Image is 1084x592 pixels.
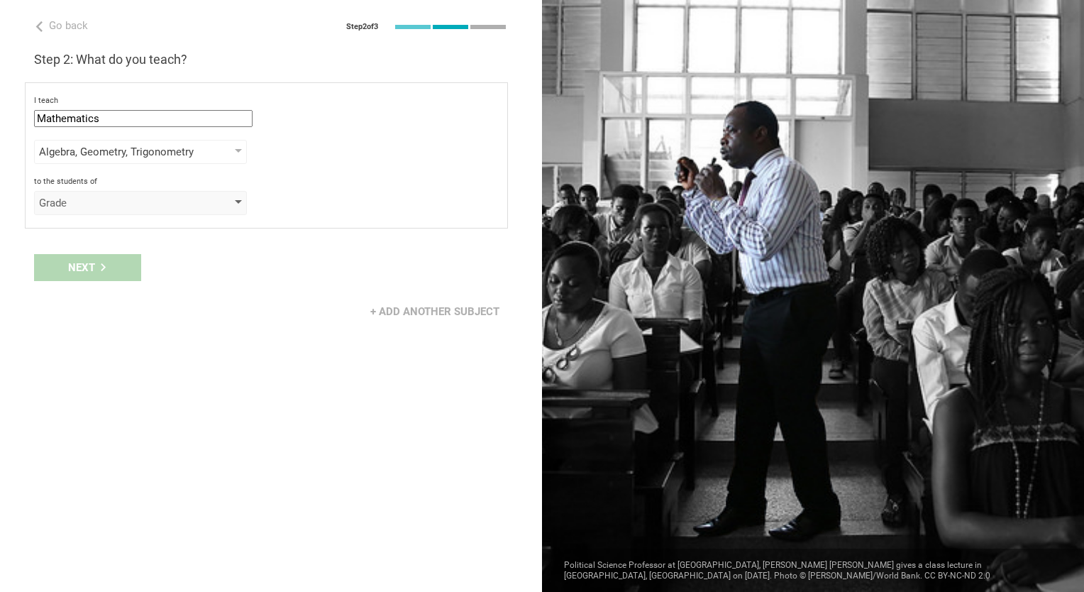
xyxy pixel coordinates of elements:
div: I teach [34,96,499,106]
span: Go back [49,19,88,32]
input: subject or discipline [34,110,253,127]
div: + Add another subject [362,298,508,325]
h3: Step 2: What do you teach? [34,51,508,68]
div: Political Science Professor at [GEOGRAPHIC_DATA], [PERSON_NAME] [PERSON_NAME] gives a class lectu... [542,549,1084,592]
div: Algebra, Geometry, Trigonometry [39,145,201,159]
div: Step 2 of 3 [346,22,378,32]
div: to the students of [34,177,499,187]
div: Grade [39,196,201,210]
